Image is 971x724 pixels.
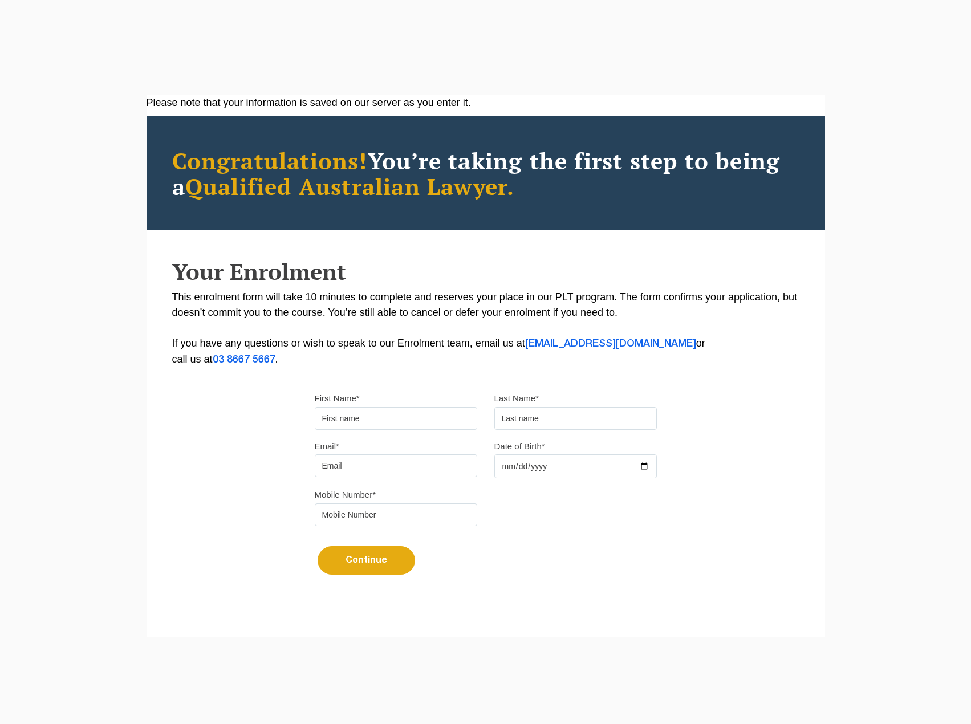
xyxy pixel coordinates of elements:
label: Last Name* [494,393,539,404]
label: Mobile Number* [315,489,376,501]
input: First name [315,407,477,430]
a: [EMAIL_ADDRESS][DOMAIN_NAME] [525,339,696,348]
input: Last name [494,407,657,430]
label: First Name* [315,393,360,404]
input: Email [315,454,477,477]
a: 03 8667 5667 [213,355,275,364]
p: This enrolment form will take 10 minutes to complete and reserves your place in our PLT program. ... [172,290,799,368]
h2: You’re taking the first step to being a [172,148,799,199]
button: Continue [318,546,415,575]
h2: Your Enrolment [172,259,799,284]
input: Mobile Number [315,503,477,526]
label: Email* [315,441,339,452]
span: Congratulations! [172,145,368,176]
label: Date of Birth* [494,441,545,452]
span: Qualified Australian Lawyer. [185,171,515,201]
div: Please note that your information is saved on our server as you enter it. [147,95,825,111]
